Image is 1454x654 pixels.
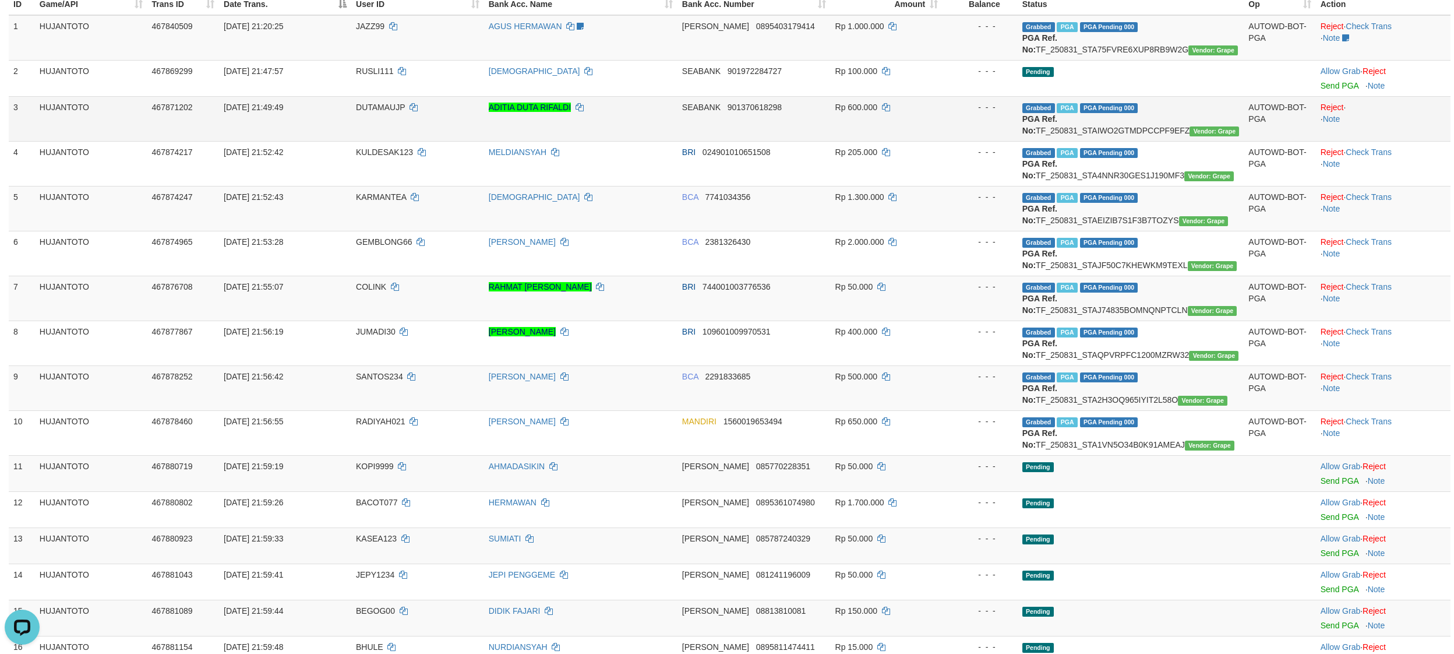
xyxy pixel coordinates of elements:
span: Pending [1022,67,1054,77]
span: Vendor URL: https://settle31.1velocity.biz [1188,261,1237,271]
td: · [1316,60,1451,96]
td: · [1316,564,1451,600]
span: [DATE] 21:56:55 [224,417,283,426]
a: [DEMOGRAPHIC_DATA] [489,192,580,202]
span: GEMBLONG66 [356,237,412,247]
td: HUJANTOTO [35,321,147,365]
span: Marked by aeori [1057,22,1077,32]
td: · · [1316,321,1451,365]
span: [DATE] 21:47:57 [224,66,283,76]
span: PGA Pending [1080,372,1138,382]
span: [DATE] 21:49:49 [224,103,283,112]
span: 467880923 [152,534,193,543]
a: Reject [1321,282,1344,291]
span: [DATE] 21:59:41 [224,570,283,579]
td: 11 [9,455,35,491]
a: Reject [1321,147,1344,157]
span: [PERSON_NAME] [682,22,749,31]
a: JEPI PENGGEME [489,570,555,579]
td: AUTOWD-BOT-PGA [1244,276,1315,321]
span: 467874217 [152,147,193,157]
a: Allow Grab [1321,642,1360,652]
span: [PERSON_NAME] [682,570,749,579]
span: 467878460 [152,417,193,426]
div: - - - [947,371,1012,382]
a: Check Trans [1346,147,1392,157]
td: · · [1316,365,1451,410]
td: 12 [9,491,35,528]
b: PGA Ref. No: [1022,428,1057,449]
a: Reject [1363,534,1386,543]
a: Reject [1321,372,1344,381]
span: SEABANK [682,66,721,76]
span: 467877867 [152,327,193,336]
td: AUTOWD-BOT-PGA [1244,141,1315,186]
a: Reject [1321,192,1344,202]
a: AGUS HERMAWAN [489,22,562,31]
td: HUJANTOTO [35,528,147,564]
span: Rp 50.000 [835,282,873,291]
a: AHMADASIKIN [489,462,545,471]
td: · · [1316,15,1451,61]
a: Check Trans [1346,372,1392,381]
td: 8 [9,321,35,365]
a: Check Trans [1346,192,1392,202]
span: · [1321,462,1363,471]
span: Vendor URL: https://settle31.1velocity.biz [1179,216,1229,226]
a: Note [1368,548,1385,558]
span: Copy 2381326430 to clipboard [705,237,751,247]
td: 1 [9,15,35,61]
b: PGA Ref. No: [1022,249,1057,270]
a: Send PGA [1321,585,1358,594]
b: PGA Ref. No: [1022,204,1057,225]
span: RADIYAH021 [356,417,405,426]
a: Check Trans [1346,417,1392,426]
span: Grabbed [1022,328,1055,337]
a: Send PGA [1321,81,1358,90]
span: Pending [1022,535,1054,544]
span: PGA Pending [1080,238,1138,248]
span: Marked by aeorizki [1057,283,1077,293]
span: Copy 024901010651508 to clipboard [703,147,771,157]
td: HUJANTOTO [35,15,147,61]
span: Grabbed [1022,103,1055,113]
div: - - - [947,605,1012,617]
span: Vendor URL: https://settle31.1velocity.biz [1188,45,1238,55]
td: TF_250831_STAJF50C7KHEWKM9TEXL [1018,231,1244,276]
span: BCA [682,372,698,381]
span: Copy 2291833685 to clipboard [705,372,751,381]
td: TF_250831_STA4NNR30GES1J190MF3 [1018,141,1244,186]
span: [DATE] 21:59:19 [224,462,283,471]
span: 467876708 [152,282,193,291]
div: - - - [947,569,1012,581]
td: 4 [9,141,35,186]
span: 467881089 [152,606,193,616]
a: Allow Grab [1321,462,1360,471]
span: KASEA123 [356,534,397,543]
span: Copy 1560019653494 to clipboard [724,417,782,426]
span: PGA Pending [1080,148,1138,158]
td: HUJANTOTO [35,276,147,321]
div: - - - [947,65,1012,77]
a: [PERSON_NAME] [489,237,556,247]
span: Grabbed [1022,238,1055,248]
span: Copy 901370618298 to clipboard [728,103,782,112]
span: Copy 0895361074980 to clipboard [756,498,815,507]
td: 14 [9,564,35,600]
a: Note [1323,339,1340,348]
div: - - - [947,146,1012,158]
span: Copy 085787240329 to clipboard [756,534,810,543]
span: JAZZ99 [356,22,384,31]
b: PGA Ref. No: [1022,294,1057,315]
a: ADITIA DUTA RIFALDI [489,103,571,112]
span: Rp 500.000 [835,372,877,381]
td: TF_250831_STAIWO2GTMDPCCPF9EFZ [1018,96,1244,141]
td: 9 [9,365,35,410]
a: Reject [1321,417,1344,426]
span: Vendor URL: https://settle31.1velocity.biz [1185,441,1234,451]
span: [DATE] 21:59:26 [224,498,283,507]
a: Check Trans [1346,327,1392,336]
a: Reject [1363,462,1386,471]
span: 467880719 [152,462,193,471]
span: Marked by aeoiskan [1057,193,1077,203]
